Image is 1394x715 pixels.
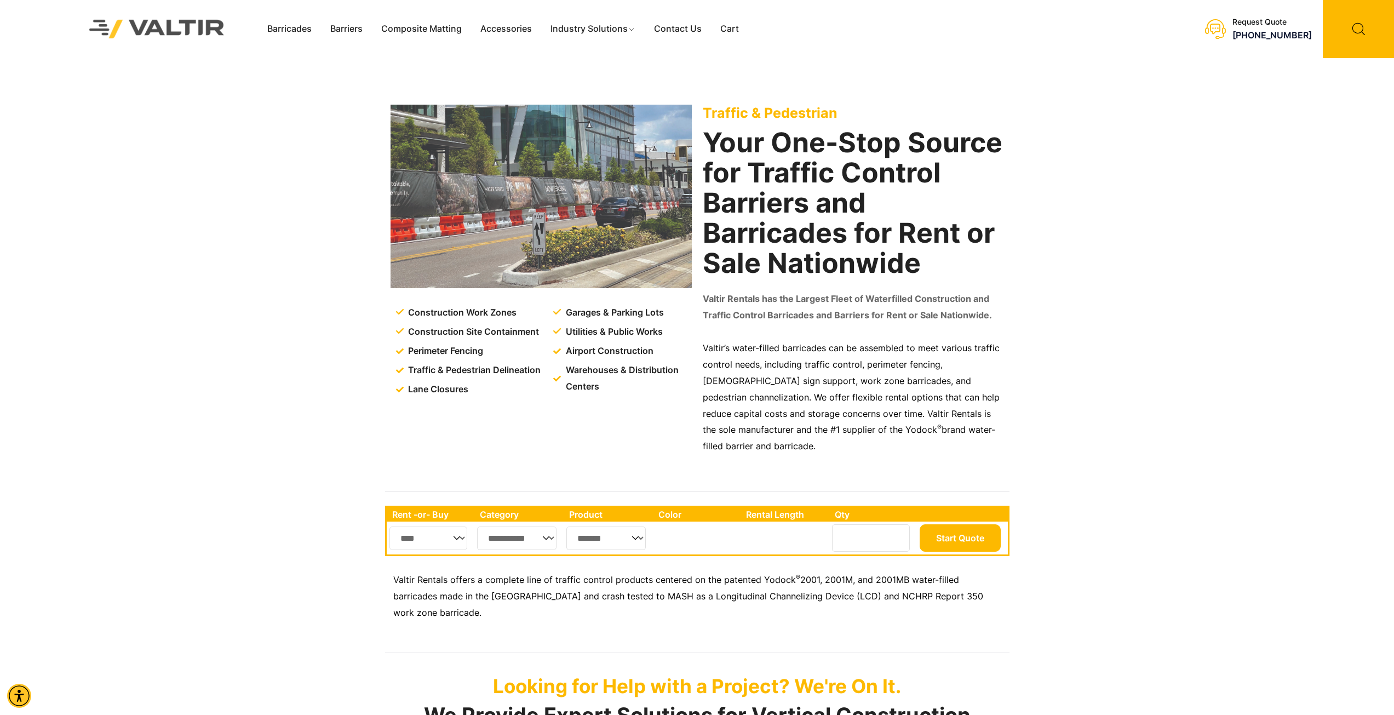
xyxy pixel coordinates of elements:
[393,574,983,618] span: 2001, 2001M, and 2001MB water-filled barricades made in the [GEOGRAPHIC_DATA] and crash tested to...
[563,305,664,321] span: Garages & Parking Lots
[258,21,321,37] a: Barricades
[937,423,942,431] sup: ®
[471,21,541,37] a: Accessories
[405,305,517,321] span: Construction Work Zones
[405,381,468,398] span: Lane Closures
[563,324,663,340] span: Utilities & Public Works
[711,21,748,37] a: Cart
[405,343,483,359] span: Perimeter Fencing
[405,362,541,379] span: Traffic & Pedestrian Delineation
[796,573,800,581] sup: ®
[703,291,1004,324] p: Valtir Rentals has the Largest Fleet of Waterfilled Construction and Traffic Control Barricades a...
[1232,30,1312,41] a: call (888) 496-3625
[389,527,468,550] select: Single select
[474,507,564,522] th: Category
[703,128,1004,278] h2: Your One-Stop Source for Traffic Control Barriers and Barricades for Rent or Sale Nationwide
[563,343,653,359] span: Airport Construction
[391,105,692,288] img: Traffic & Pedestrian
[405,324,539,340] span: Construction Site Containment
[703,105,1004,121] p: Traffic & Pedestrian
[372,21,471,37] a: Composite Matting
[703,340,1004,455] p: Valtir’s water-filled barricades can be assembled to meet various traffic control needs, includin...
[321,21,372,37] a: Barriers
[75,5,239,52] img: Valtir Rentals
[645,21,711,37] a: Contact Us
[832,524,910,552] input: Number
[829,507,916,522] th: Qty
[393,574,796,585] span: Valtir Rentals offers a complete line of traffic control products centered on the patented Yodock
[385,674,1009,697] p: Looking for Help with a Project? We're On It.
[566,527,646,550] select: Single select
[1232,18,1312,27] div: Request Quote
[477,527,557,550] select: Single select
[7,684,31,708] div: Accessibility Menu
[564,507,653,522] th: Product
[563,362,694,395] span: Warehouses & Distribution Centers
[653,507,741,522] th: Color
[541,21,645,37] a: Industry Solutions
[387,507,474,522] th: Rent -or- Buy
[920,524,1001,552] button: Start Quote
[741,507,829,522] th: Rental Length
